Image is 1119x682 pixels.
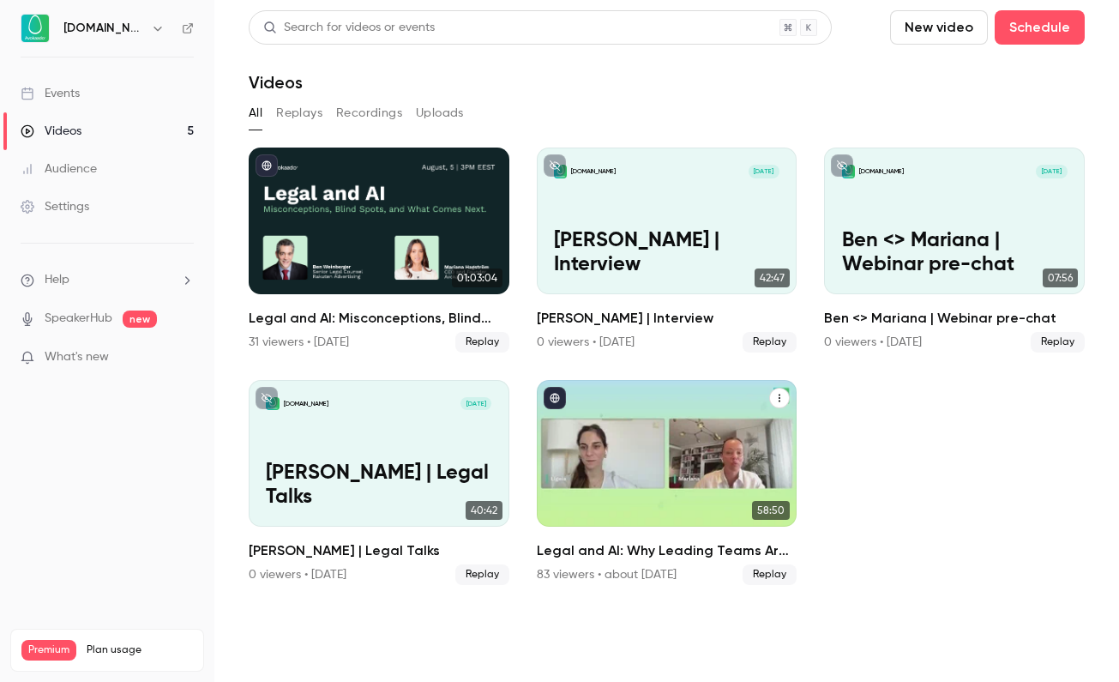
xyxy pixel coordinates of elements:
a: Ben <> Mariana | Webinar pre-chat[DOMAIN_NAME][DATE]Ben <> Mariana | Webinar pre-chat07:56Ben <> ... [824,148,1085,353]
p: [DOMAIN_NAME] [571,167,616,176]
button: unpublished [831,154,853,177]
span: [DATE] [460,397,491,410]
a: SpeakerHub [45,310,112,328]
div: 0 viewers • [DATE] [537,334,635,351]
span: 07:56 [1043,269,1078,287]
button: unpublished [256,387,278,409]
div: Audience [21,160,97,178]
span: Premium [21,640,76,661]
span: Replay [1031,332,1085,353]
span: Replay [455,332,509,353]
button: All [249,100,262,127]
h6: [DOMAIN_NAME] [63,20,144,37]
div: Settings [21,198,89,215]
button: Schedule [995,10,1085,45]
div: 0 viewers • [DATE] [824,334,922,351]
a: Nate Kostelnik | Interview [DOMAIN_NAME][DATE][PERSON_NAME] | Interview42:47[PERSON_NAME] | Inter... [537,148,797,353]
li: Ben <> Mariana | Webinar pre-chat [824,148,1085,353]
li: Nate Kostelnik | Interview [537,148,797,353]
section: Videos [249,10,1085,672]
span: 58:50 [752,501,790,520]
li: Legal and AI: Misconceptions, Blind Spots, and What Comes Next [249,148,509,353]
li: Legal and AI: Why Leading Teams Are Rebuilding Before Automating [537,380,797,585]
span: Help [45,271,69,289]
button: Uploads [416,100,464,127]
div: 31 viewers • [DATE] [249,334,349,351]
span: new [123,311,157,328]
span: 01:03:04 [452,269,502,287]
button: New video [890,10,988,45]
li: help-dropdown-opener [21,271,194,289]
div: 0 viewers • [DATE] [249,566,346,583]
p: [PERSON_NAME] | Interview [554,229,779,276]
h2: [PERSON_NAME] | Interview [537,308,797,329]
div: Search for videos or events [263,19,435,37]
span: 42:47 [755,269,790,287]
p: [PERSON_NAME] | Legal Talks [266,462,491,509]
a: 01:03:04Legal and AI: Misconceptions, Blind Spots, and What Comes Next31 viewers • [DATE]Replay [249,148,509,353]
span: Replay [455,564,509,585]
span: Replay [743,564,797,585]
li: Antti Innanen | Legal Talks [249,380,509,585]
ul: Videos [249,148,1085,585]
span: Plan usage [87,643,193,657]
div: Events [21,85,80,102]
button: unpublished [544,154,566,177]
span: Replay [743,332,797,353]
button: Recordings [336,100,402,127]
div: Videos [21,123,81,140]
button: published [256,154,278,177]
span: What's new [45,348,109,366]
p: [DOMAIN_NAME] [859,167,904,176]
h2: [PERSON_NAME] | Legal Talks [249,540,509,561]
span: [DATE] [749,165,779,178]
div: 83 viewers • about [DATE] [537,566,677,583]
h1: Videos [249,72,303,93]
h2: Legal and AI: Misconceptions, Blind Spots, and What Comes Next [249,308,509,329]
button: Replays [276,100,322,127]
span: [DATE] [1036,165,1067,178]
p: [DOMAIN_NAME] [284,400,328,408]
button: published [544,387,566,409]
img: Avokaado.io [21,15,49,42]
p: Ben <> Mariana | Webinar pre-chat [842,229,1068,276]
a: 58:50Legal and AI: Why Leading Teams Are Rebuilding Before Automating83 viewers • about [DATE]Replay [537,380,797,585]
a: Antti Innanen | Legal Talks[DOMAIN_NAME][DATE][PERSON_NAME] | Legal Talks40:42[PERSON_NAME] | Leg... [249,380,509,585]
h2: Ben <> Mariana | Webinar pre-chat [824,308,1085,329]
h2: Legal and AI: Why Leading Teams Are Rebuilding Before Automating [537,540,797,561]
span: 40:42 [466,501,502,520]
